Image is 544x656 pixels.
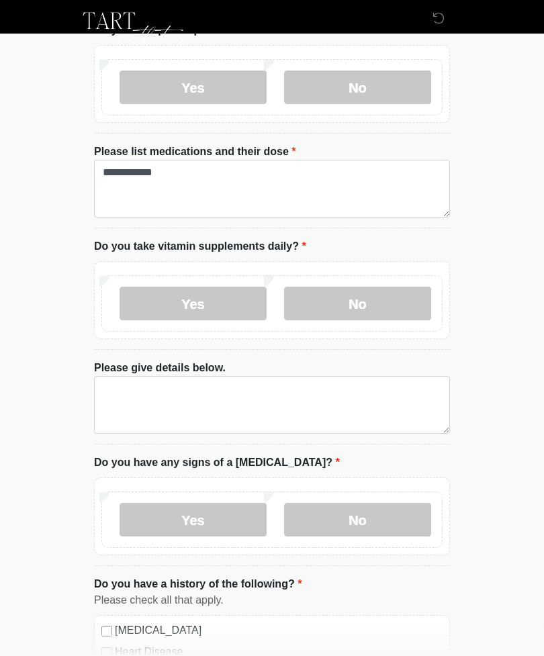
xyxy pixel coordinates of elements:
label: No [284,287,431,320]
label: [MEDICAL_DATA] [115,622,443,639]
label: Please list medications and their dose [94,144,296,160]
label: Yes [120,287,267,320]
label: Yes [120,503,267,536]
input: [MEDICAL_DATA] [101,626,112,637]
label: No [284,503,431,536]
label: Please give details below. [94,360,226,376]
img: TART Aesthetics, LLC Logo [81,10,187,50]
label: No [284,71,431,104]
label: Yes [120,71,267,104]
label: Do you take vitamin supplements daily? [94,238,306,254]
label: Do you have any signs of a [MEDICAL_DATA]? [94,455,340,471]
div: Please check all that apply. [94,592,450,608]
label: Do you have a history of the following? [94,576,302,592]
